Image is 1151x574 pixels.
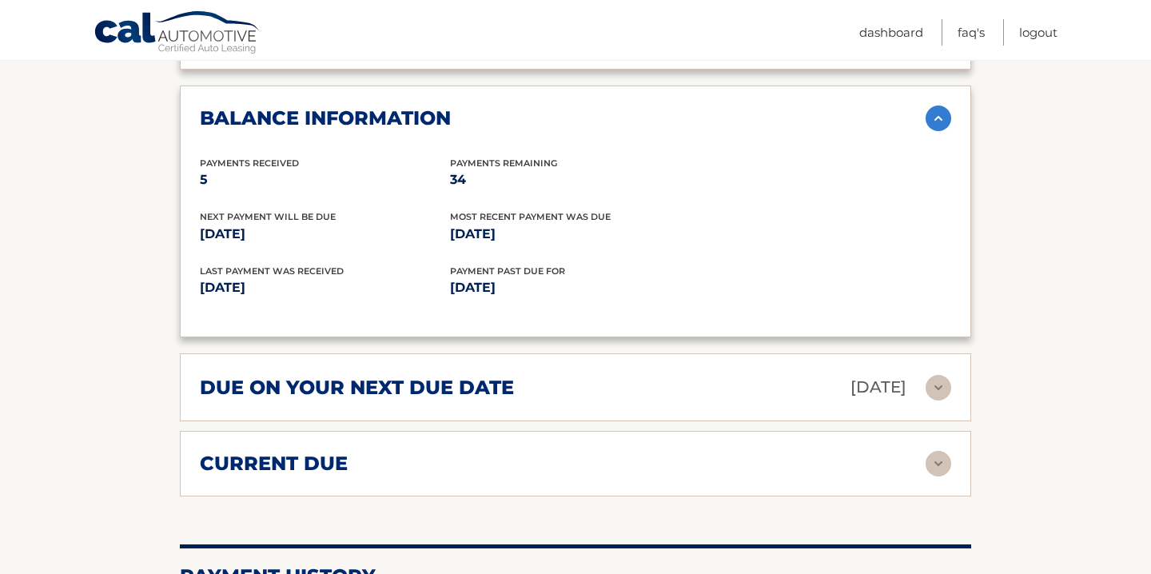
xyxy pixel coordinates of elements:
[450,265,565,277] span: Payment past due for
[926,375,951,401] img: accordion-rest.svg
[200,223,450,245] p: [DATE]
[200,277,450,299] p: [DATE]
[850,373,906,401] p: [DATE]
[200,211,336,222] span: Next Payment will be due
[200,452,348,476] h2: current due
[200,169,450,191] p: 5
[450,277,700,299] p: [DATE]
[200,106,451,130] h2: balance information
[1019,19,1057,46] a: Logout
[200,157,299,169] span: Payments Received
[94,10,261,57] a: Cal Automotive
[200,265,344,277] span: Last Payment was received
[450,157,557,169] span: Payments Remaining
[450,223,700,245] p: [DATE]
[926,451,951,476] img: accordion-rest.svg
[450,211,611,222] span: Most Recent Payment Was Due
[200,376,514,400] h2: due on your next due date
[926,106,951,131] img: accordion-active.svg
[958,19,985,46] a: FAQ's
[450,169,700,191] p: 34
[859,19,923,46] a: Dashboard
